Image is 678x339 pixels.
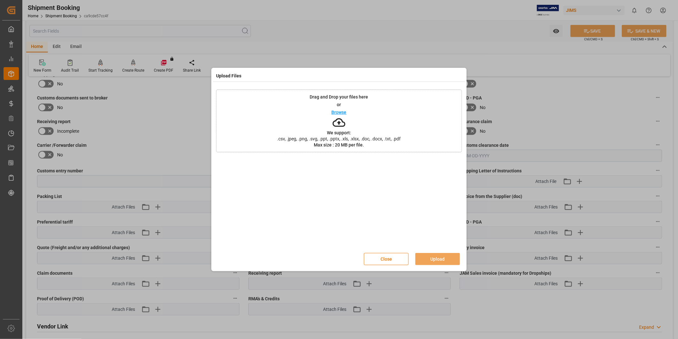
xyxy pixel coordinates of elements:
[216,90,462,152] div: Drag and Drop your files hereorBrowseWe support:.csv, .jpeg, .png, .svg, .ppt, .pptx, .xls, .xlsx...
[364,253,409,265] button: Close
[332,110,347,114] p: Browse
[216,73,241,79] h4: Upload Files
[310,95,368,99] p: Drag and Drop your files here
[314,143,364,147] p: Max size : 20 MB per file.
[337,102,341,107] p: or
[415,253,460,265] button: Upload
[327,130,351,135] p: We support:
[273,137,405,141] span: .csv, .jpeg, .png, .svg, .ppt, .pptx, .xls, .xlsx, .doc, .docx, .txt, .pdf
